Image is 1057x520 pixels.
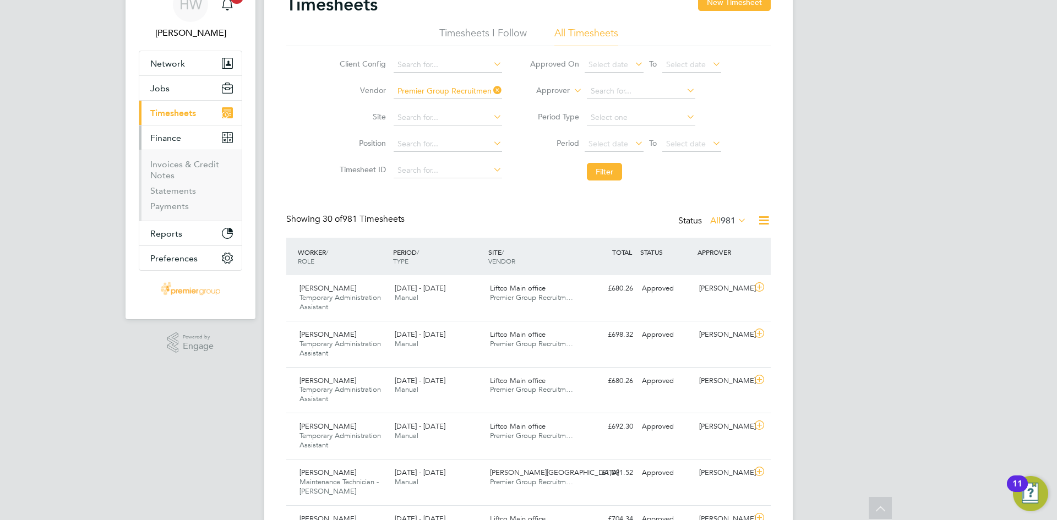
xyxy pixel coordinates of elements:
div: Approved [638,372,695,390]
input: Select one [587,110,695,125]
span: ROLE [298,256,314,265]
span: Premier Group Recruitm… [490,293,573,302]
span: Select date [666,139,706,149]
span: Manual [395,293,418,302]
span: Temporary Administration Assistant [299,293,381,311]
input: Search for... [394,57,502,73]
span: [DATE] - [DATE] [395,468,445,477]
div: Approved [638,418,695,436]
div: Approved [638,464,695,482]
span: Liftco Main office [490,376,546,385]
span: [DATE] - [DATE] [395,283,445,293]
span: Premier Group Recruitm… [490,339,573,348]
span: [DATE] - [DATE] [395,422,445,431]
span: Jobs [150,83,170,94]
span: Temporary Administration Assistant [299,385,381,403]
label: All [710,215,747,226]
div: STATUS [638,242,695,262]
button: Timesheets [139,101,242,125]
span: Engage [183,342,214,351]
span: [DATE] - [DATE] [395,376,445,385]
label: Client Config [336,59,386,69]
span: Select date [666,59,706,69]
span: Premier Group Recruitm… [490,477,573,486]
div: £692.30 [580,418,638,436]
span: 30 of [323,214,342,225]
button: Preferences [139,246,242,270]
span: TYPE [393,256,408,265]
div: APPROVER [695,242,752,262]
label: Site [336,112,386,122]
span: Liftco Main office [490,330,546,339]
label: Period [530,138,579,148]
div: Status [678,214,749,229]
button: Network [139,51,242,75]
div: PERIOD [390,242,486,271]
div: Finance [139,150,242,221]
span: Manual [395,477,418,486]
div: 11 [1012,484,1022,498]
span: Liftco Main office [490,422,546,431]
div: £680.26 [580,280,638,298]
button: Jobs [139,76,242,100]
div: [PERSON_NAME] [695,280,752,298]
span: Select date [589,139,628,149]
button: Reports [139,221,242,245]
a: Statements [150,185,196,196]
span: / [326,248,328,256]
label: Period Type [530,112,579,122]
div: WORKER [295,242,390,271]
span: [PERSON_NAME] [299,422,356,431]
span: Premier Group Recruitm… [490,431,573,440]
span: To [646,57,660,71]
span: [PERSON_NAME] [299,468,356,477]
span: / [502,248,504,256]
div: £1,091.52 [580,464,638,482]
button: Open Resource Center, 11 new notifications [1013,476,1048,511]
span: Powered by [183,332,214,342]
span: 981 Timesheets [323,214,405,225]
span: Liftco Main office [490,283,546,293]
input: Search for... [394,136,502,152]
input: Search for... [394,84,502,99]
span: Maintenance Technician - [PERSON_NAME] [299,477,379,496]
span: Network [150,58,185,69]
span: Hannah Watkins [139,26,242,40]
div: £680.26 [580,372,638,390]
div: Approved [638,326,695,344]
div: [PERSON_NAME] [695,418,752,436]
a: Payments [150,201,189,211]
span: [PERSON_NAME][GEOGRAPHIC_DATA] [490,468,619,477]
input: Search for... [587,84,695,99]
div: Showing [286,214,407,225]
span: Preferences [150,253,198,264]
div: [PERSON_NAME] [695,372,752,390]
span: [PERSON_NAME] [299,376,356,385]
span: VENDOR [488,256,515,265]
a: Powered byEngage [167,332,214,353]
div: [PERSON_NAME] [695,326,752,344]
label: Timesheet ID [336,165,386,174]
label: Approved On [530,59,579,69]
img: premier-logo-retina.png [161,282,220,299]
span: TOTAL [612,248,632,256]
a: Invoices & Credit Notes [150,159,219,180]
span: Manual [395,339,418,348]
span: Premier Group Recruitm… [490,385,573,394]
span: Reports [150,228,182,239]
span: [PERSON_NAME] [299,283,356,293]
label: Approver [520,85,570,96]
li: All Timesheets [554,26,618,46]
span: Temporary Administration Assistant [299,431,381,450]
input: Search for... [394,110,502,125]
span: / [417,248,419,256]
span: Temporary Administration Assistant [299,339,381,358]
span: 981 [721,215,735,226]
button: Finance [139,125,242,150]
div: £698.32 [580,326,638,344]
input: Search for... [394,163,502,178]
label: Vendor [336,85,386,95]
span: Manual [395,431,418,440]
button: Filter [587,163,622,180]
span: Select date [589,59,628,69]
